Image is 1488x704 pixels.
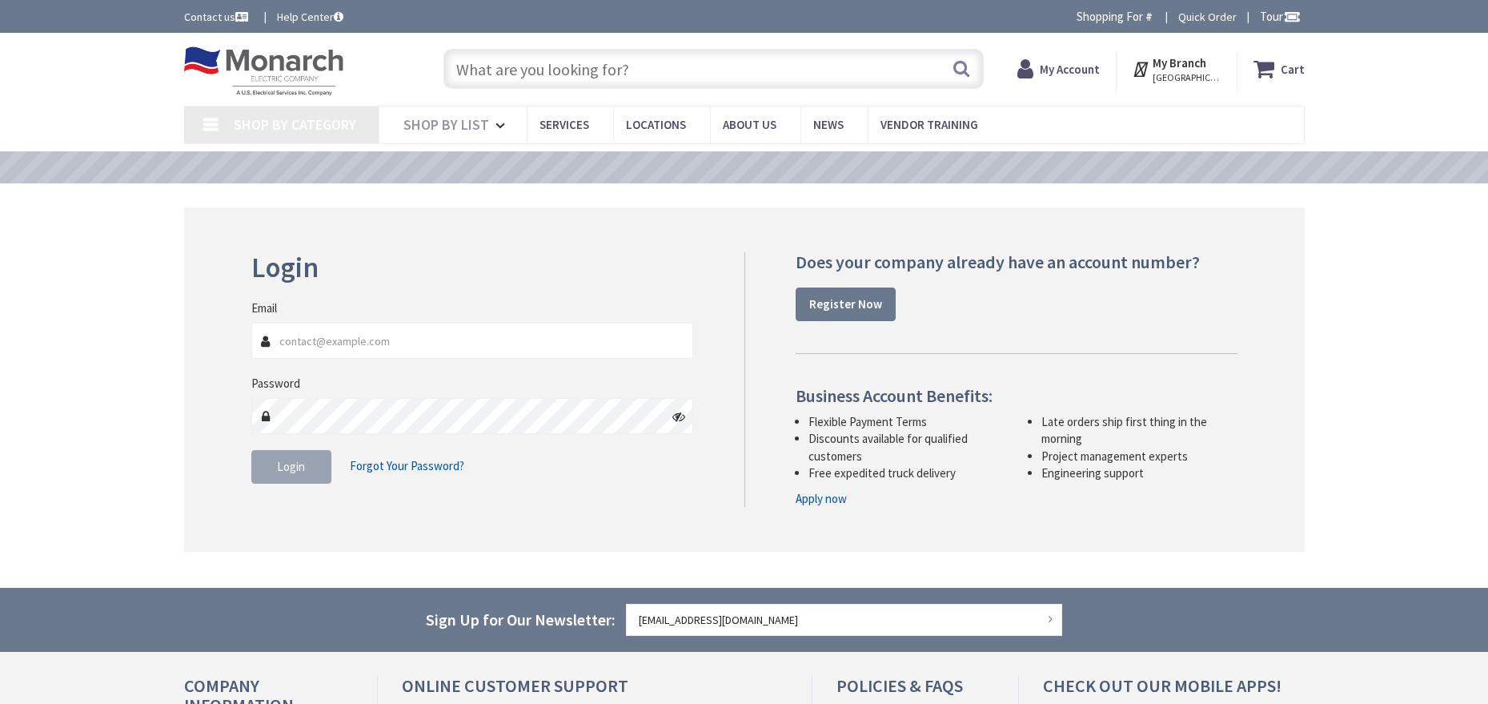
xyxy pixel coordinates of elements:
a: Register Now [796,288,896,321]
label: Email [251,300,277,316]
input: Email [251,323,694,359]
strong: Register Now [809,296,882,312]
li: Engineering support [1041,465,1237,481]
span: Login [277,459,305,474]
a: Quick Order [1178,9,1237,25]
a: Help Center [277,9,343,25]
label: Password [251,375,300,392]
span: Services [539,117,589,132]
span: News [813,117,844,132]
img: Monarch Electric Company [184,46,344,96]
h4: Business Account Benefits: [796,386,1237,405]
li: Flexible Payment Terms [808,413,1005,430]
li: Project management experts [1041,448,1237,465]
span: [GEOGRAPHIC_DATA], [GEOGRAPHIC_DATA] [1153,71,1221,84]
span: Shop By Category [234,115,356,134]
div: My Branch [GEOGRAPHIC_DATA], [GEOGRAPHIC_DATA] [1132,54,1221,83]
a: Contact us [184,9,251,25]
input: What are you looking for? [443,49,984,89]
button: Login [251,450,331,484]
strong: My Branch [1153,55,1206,70]
li: Late orders ship first thing in the morning [1041,413,1237,448]
a: Cart [1253,54,1305,83]
a: Forgot Your Password? [350,451,464,481]
span: Shopping For [1077,9,1143,24]
strong: # [1145,9,1153,24]
a: Apply now [796,490,847,507]
h4: Does your company already have an account number? [796,252,1237,272]
span: About Us [723,117,776,132]
strong: My Account [1040,62,1100,77]
span: Vendor Training [880,117,978,132]
input: Enter your email address [626,604,1063,636]
a: VIEW OUR VIDEO TRAINING LIBRARY [604,159,884,177]
span: Forgot Your Password? [350,458,464,473]
h2: Login [251,252,694,284]
a: My Account [1017,54,1100,83]
li: Free expedited truck delivery [808,465,1005,481]
strong: Cart [1281,54,1305,83]
span: Sign Up for Our Newsletter: [426,609,616,630]
li: Discounts available for qualified customers [808,430,1005,465]
span: Shop By List [403,115,489,134]
span: Locations [626,117,686,132]
span: Tour [1260,9,1301,24]
i: Click here to show/hide password [672,410,685,423]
